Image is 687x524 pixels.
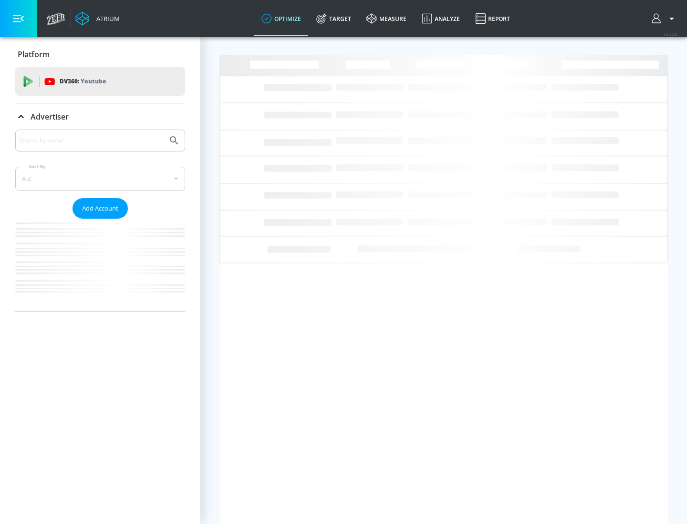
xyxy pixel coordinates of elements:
a: Analyze [414,1,468,36]
span: Add Account [82,203,118,214]
p: DV360: [60,76,106,87]
div: Advertiser [15,130,185,311]
div: DV360: Youtube [15,67,185,96]
p: Advertiser [31,111,69,122]
a: Atrium [75,11,120,26]
a: Report [468,1,518,36]
button: Add Account [73,198,128,219]
input: Search by name [19,134,164,147]
div: Platform [15,41,185,68]
nav: list of Advertiser [15,219,185,311]
a: optimize [254,1,309,36]
div: A-Z [15,167,185,191]
p: Youtube [81,76,106,86]
div: Atrium [93,14,120,23]
a: measure [359,1,414,36]
p: Platform [18,49,50,60]
a: Target [309,1,359,36]
span: v 4.32.0 [664,31,677,37]
label: Sort By [27,163,48,170]
div: Advertiser [15,103,185,130]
